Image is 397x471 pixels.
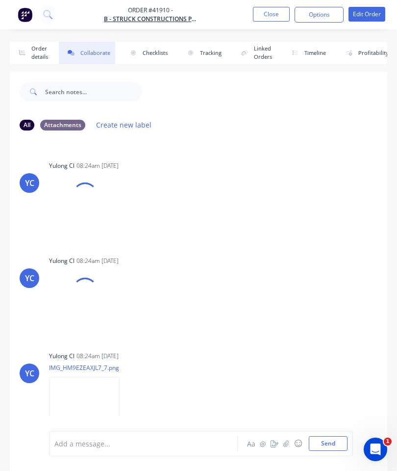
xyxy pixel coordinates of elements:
button: Profitability [337,42,394,64]
div: All [20,120,34,131]
button: ☺ [292,438,304,449]
div: Yulong Cl [49,161,74,170]
div: YC [25,272,34,284]
p: IMG_HM9EZEAXJL7_7.png [49,364,129,372]
button: Collaborate [59,42,115,64]
div: YC [25,367,34,379]
img: Factory [18,7,32,22]
button: @ [257,438,269,449]
iframe: Intercom live chat [364,438,387,461]
button: Timeline [283,42,331,64]
div: Yulong Cl [49,257,74,265]
a: B - Struck Constructions Pty Ltd T/A BRC [104,15,197,24]
span: 1 [384,438,392,445]
input: Search notes... [45,82,142,102]
div: Attachments [40,120,85,131]
button: Close [253,7,290,22]
button: Send [309,436,347,451]
div: 08:24am [DATE] [76,352,119,361]
div: Yulong Cl [49,352,74,361]
button: Linked Orders [232,42,277,64]
button: Checklists [121,42,173,64]
button: Tracking [178,42,226,64]
div: YC [25,177,34,189]
div: 08:24am [DATE] [76,161,119,170]
button: Options [295,7,344,23]
div: 08:24am [DATE] [76,257,119,265]
button: Create new label [91,118,157,131]
button: Aa [245,438,257,449]
button: Order details [10,42,53,64]
button: Edit Order [348,7,385,22]
span: Order #41910 - [104,6,197,15]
